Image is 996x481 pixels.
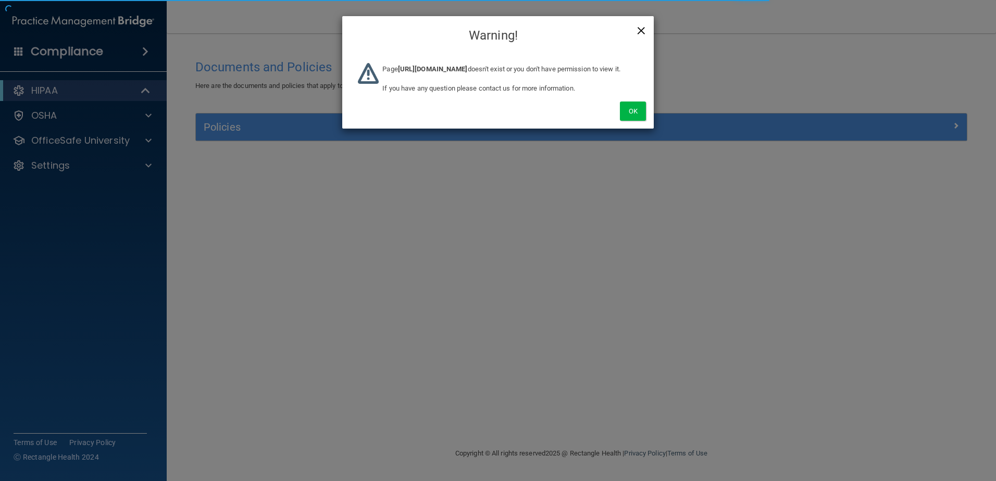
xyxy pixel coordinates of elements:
[382,82,638,95] p: If you have any question please contact us for more information.
[620,102,646,121] button: Ok
[398,65,468,73] b: [URL][DOMAIN_NAME]
[350,24,646,47] h4: Warning!
[637,19,646,40] span: ×
[382,63,638,75] p: Page doesn't exist or you don't have permission to view it.
[358,63,379,84] img: warning-logo.669c17dd.png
